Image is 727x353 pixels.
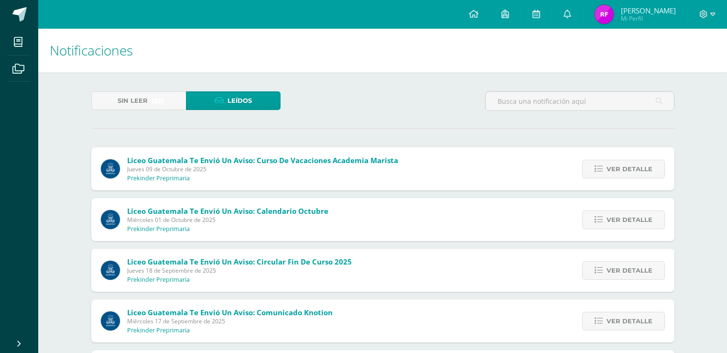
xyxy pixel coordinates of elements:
span: Notificaciones [50,41,133,59]
span: [PERSON_NAME] [621,6,676,15]
img: b41cd0bd7c5dca2e84b8bd7996f0ae72.png [101,261,120,280]
a: Leídos [186,91,281,110]
img: b41cd0bd7c5dca2e84b8bd7996f0ae72.png [101,210,120,229]
span: Leídos [228,92,252,110]
span: Sin leer [118,92,148,110]
span: (35) [152,92,164,110]
p: Prekinder Preprimaria [127,276,190,284]
img: 3126d3b89881e61264426a354b2b6027.png [595,5,614,24]
span: Liceo Guatemala te envió un aviso: Comunicado Knotion [127,308,333,317]
img: b41cd0bd7c5dca2e84b8bd7996f0ae72.png [101,159,120,178]
span: Liceo Guatemala te envió un aviso: Curso de vacaciones Academia Marista [127,155,398,165]
p: Prekinder Preprimaria [127,327,190,334]
span: Miércoles 17 de Septiembre de 2025 [127,317,333,325]
span: Jueves 18 de Septiembre de 2025 [127,266,352,275]
span: Ver detalle [607,262,652,279]
img: b41cd0bd7c5dca2e84b8bd7996f0ae72.png [101,311,120,331]
span: Mi Perfil [621,14,676,22]
span: Ver detalle [607,160,652,178]
span: Jueves 09 de Octubre de 2025 [127,165,398,173]
input: Busca una notificación aquí [486,92,674,110]
p: Prekinder Preprimaria [127,225,190,233]
p: Prekinder Preprimaria [127,175,190,182]
span: Liceo Guatemala te envió un aviso: Calendario octubre [127,206,328,216]
span: Ver detalle [607,312,652,330]
span: Ver detalle [607,211,652,229]
a: Sin leer(35) [91,91,186,110]
span: Liceo Guatemala te envió un aviso: Circular fin de curso 2025 [127,257,352,266]
span: Miércoles 01 de Octubre de 2025 [127,216,328,224]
